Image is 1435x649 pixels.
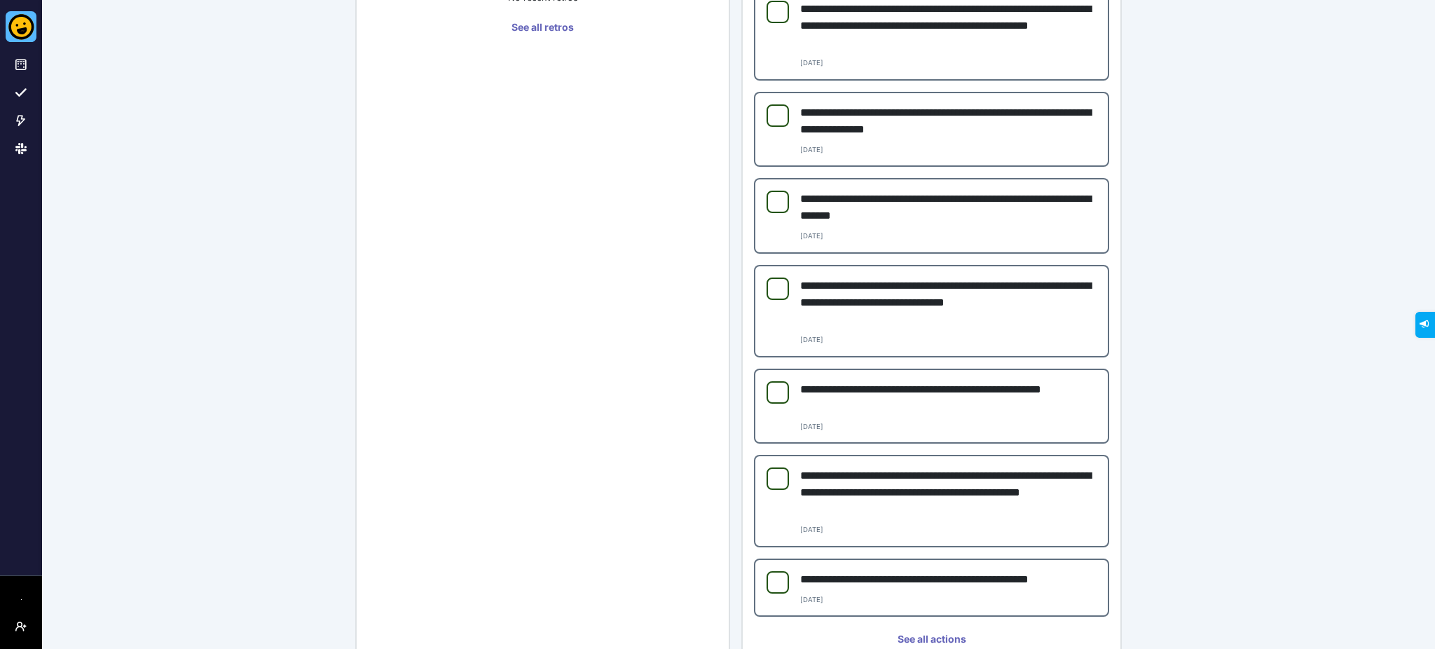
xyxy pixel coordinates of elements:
[368,16,717,39] a: See all retros
[800,526,823,533] small: [DATE]
[10,4,18,13] span: 
[15,621,27,632] i: User menu
[10,615,32,638] button: User menu
[15,632,27,643] span: User menu
[800,596,823,603] small: [DATE]
[21,599,22,600] img: Workspace
[800,423,823,430] small: [DATE]
[800,232,823,240] small: [DATE]
[6,11,36,42] img: Better
[800,146,823,153] small: [DATE]
[10,587,32,610] button: Workspace
[800,336,823,343] small: [DATE]
[800,59,823,67] small: [DATE]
